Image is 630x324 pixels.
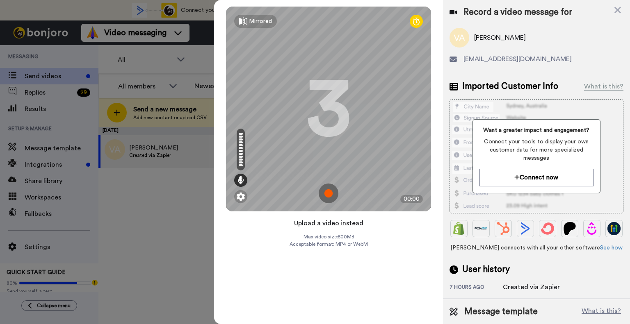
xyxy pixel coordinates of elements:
span: Message template [464,306,538,318]
div: 3 [306,78,351,140]
button: Connect now [479,169,593,186]
button: What is this? [579,306,623,318]
img: Drip [585,222,598,235]
img: Patreon [563,222,576,235]
div: message notification from Grant, 2w ago. Hey Becky, HAPPY ANNIVERSARY!! From the whole team and m... [12,10,152,131]
span: Acceptable format: MP4 or WebM [290,241,368,247]
a: See how [600,245,623,251]
p: Message from Grant, sent 2w ago [36,118,146,126]
span: Max video size: 500 MB [303,233,354,240]
button: Upload a video instead [292,218,366,229]
img: ConvertKit [541,222,554,235]
img: ic_record_start.svg [319,184,338,203]
span: Connect your tools to display your own customer data for more specialized messages [479,138,593,162]
img: Shopify [452,222,466,235]
span: [PERSON_NAME] connects with all your other software [450,244,623,252]
img: Profile image for Grant [18,18,32,31]
iframe: vimeo [36,64,146,113]
div: Created via Zapier [503,282,560,292]
div: What is this? [584,82,623,91]
img: ic_gear.svg [237,193,245,201]
div: Message content [36,16,146,117]
span: Imported Customer Info [462,80,558,93]
img: ActiveCampaign [519,222,532,235]
div: 00:00 [400,195,423,203]
span: User history [462,263,510,276]
div: From the whole team and myself, thank you so much for staying with us for a whole year. [36,27,146,59]
div: 7 hours ago [450,284,503,292]
img: Hubspot [497,222,510,235]
b: HAPPY ANNIVERSARY!! [37,28,112,34]
span: Want a greater impact and engagement? [479,126,593,134]
img: Ontraport [475,222,488,235]
div: Hey [PERSON_NAME], [36,16,146,24]
img: GoHighLevel [607,222,621,235]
